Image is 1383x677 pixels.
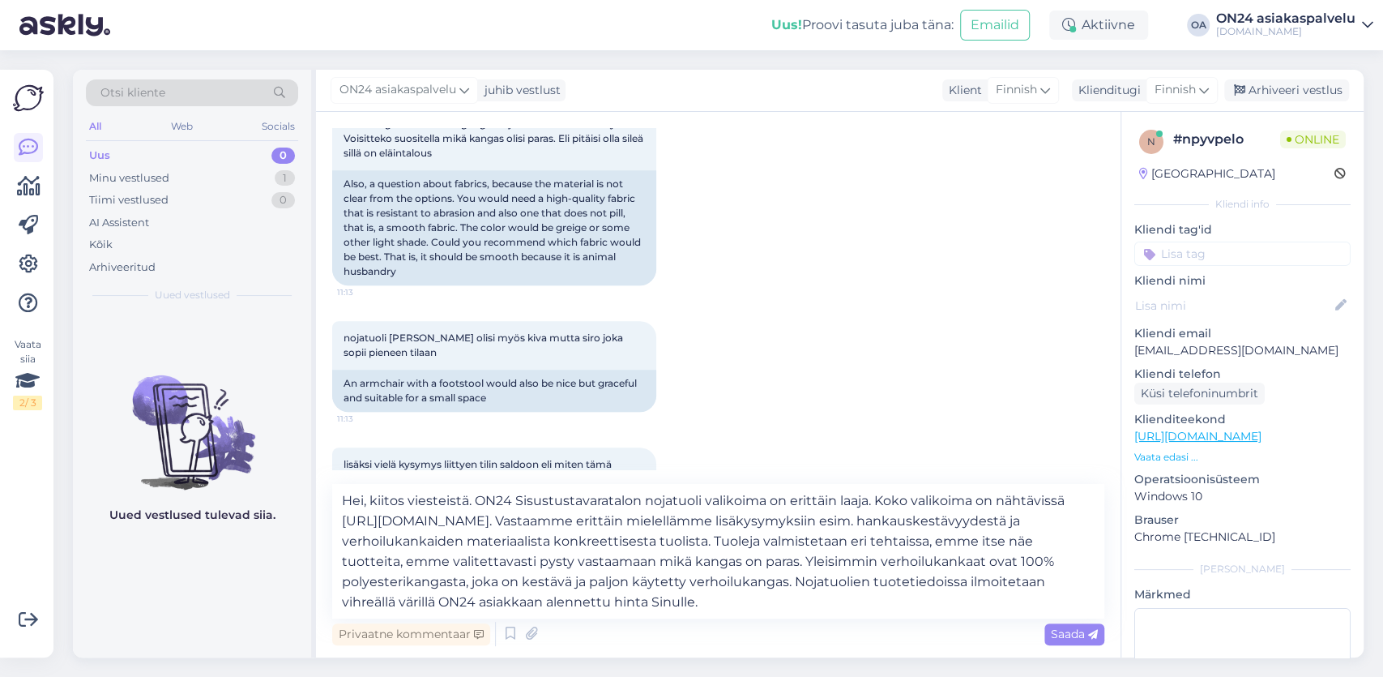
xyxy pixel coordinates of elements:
div: Tiimi vestlused [89,192,169,208]
div: Privaatne kommentaar [332,623,490,645]
span: Otsi kliente [100,84,165,101]
span: 11:13 [337,413,398,425]
div: Web [168,116,196,137]
span: nojatuoli [PERSON_NAME] olisi myös kiva mutta siro joka sopii pieneen tilaan [344,332,625,358]
p: Kliendi email [1134,325,1351,342]
div: # npyvpelo [1173,130,1280,149]
textarea: Hei, kiitos viesteistä. ON24 Sisustustavaratalon nojatuoli valikoima on erittäin laaja. Koko vali... [332,484,1104,619]
p: Chrome [TECHNICAL_ID] [1134,529,1351,546]
img: Askly Logo [13,83,44,114]
div: Klienditugi [1072,82,1141,99]
div: [DOMAIN_NAME] [1216,25,1355,38]
div: ON24 asiakaspalvelu [1216,12,1355,25]
span: Online [1280,131,1346,148]
p: Kliendi telefon [1134,366,1351,383]
p: Märkmed [1134,586,1351,603]
p: Klienditeekond [1134,411,1351,428]
span: 11:13 [337,286,398,298]
div: Kõik [89,237,113,253]
button: Emailid [960,10,1030,41]
div: Klient [942,82,982,99]
div: Kliendi info [1134,197,1351,212]
div: Küsi telefoninumbrit [1134,383,1265,405]
div: juhib vestlust [478,82,561,99]
div: 0 [271,192,295,208]
span: lisäksi vielä kysymys liittyen tilin saldoon eli miten tämä hyödyntyy ostaessa. Minulla on tällä ... [344,458,619,485]
div: [GEOGRAPHIC_DATA] [1139,165,1275,182]
div: Also, a question about fabrics, because the material is not clear from the options. You would nee... [332,170,656,285]
p: Uued vestlused tulevad siia. [109,507,275,524]
p: Windows 10 [1134,488,1351,505]
a: ON24 asiakaspalvelu[DOMAIN_NAME] [1216,12,1373,38]
div: An armchair with a footstool would also be nice but graceful and suitable for a small space [332,370,656,412]
p: Kliendi tag'id [1134,221,1351,238]
div: Socials [258,116,298,137]
div: Aktiivne [1049,11,1148,40]
span: Finnish [1155,81,1196,99]
div: 2 / 3 [13,396,42,410]
span: Uued vestlused [155,288,230,302]
div: All [86,116,105,137]
div: Proovi tasuta juba täna: [771,15,954,35]
span: n [1147,135,1155,148]
input: Lisa tag [1134,242,1351,266]
b: Uus! [771,17,802,32]
span: Finnish [996,81,1037,99]
div: 0 [271,148,295,164]
div: Arhiveeritud [89,259,156,276]
img: No chats [73,346,311,492]
div: Arhiveeri vestlus [1224,79,1349,101]
p: Vaata edasi ... [1134,450,1351,465]
div: 1 [275,170,295,186]
input: Lisa nimi [1135,297,1332,315]
span: ON24 asiakaspalvelu [339,81,456,99]
div: Minu vestlused [89,170,169,186]
p: Operatsioonisüsteem [1134,471,1351,488]
div: Uus [89,148,110,164]
p: Brauser [1134,512,1351,529]
div: [PERSON_NAME] [1134,562,1351,576]
p: [EMAIL_ADDRESS][DOMAIN_NAME] [1134,342,1351,359]
div: AI Assistent [89,215,149,231]
div: OA [1187,14,1210,36]
div: Vaata siia [13,337,42,410]
span: Saada [1051,627,1098,641]
p: Kliendi nimi [1134,272,1351,289]
a: [URL][DOMAIN_NAME] [1134,429,1261,443]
